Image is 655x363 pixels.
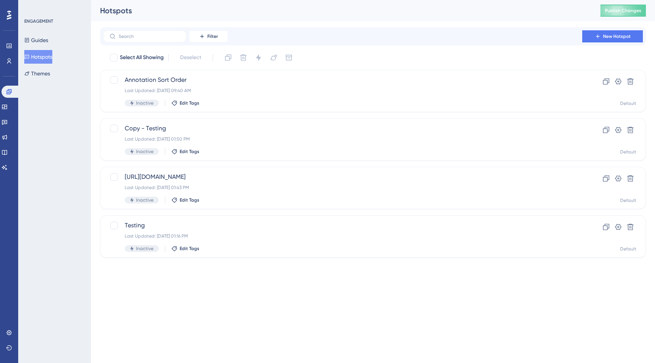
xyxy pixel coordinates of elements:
[171,100,199,106] button: Edit Tags
[125,75,561,84] span: Annotation Sort Order
[582,30,643,42] button: New Hotspot
[180,246,199,252] span: Edit Tags
[180,100,199,106] span: Edit Tags
[24,50,52,64] button: Hotspots
[125,172,561,181] span: [URL][DOMAIN_NAME]
[180,149,199,155] span: Edit Tags
[125,124,561,133] span: Copy - Testing
[136,197,154,203] span: Inactive
[24,33,48,47] button: Guides
[24,18,53,24] div: ENGAGEMENT
[125,221,561,230] span: Testing
[600,5,646,17] button: Publish Changes
[620,197,636,203] div: Default
[207,33,218,39] span: Filter
[620,246,636,252] div: Default
[125,185,561,191] div: Last Updated: [DATE] 01:43 PM
[173,51,208,64] button: Deselect
[136,149,154,155] span: Inactive
[171,197,199,203] button: Edit Tags
[180,53,201,62] span: Deselect
[180,197,199,203] span: Edit Tags
[24,67,50,80] button: Themes
[171,246,199,252] button: Edit Tags
[136,246,154,252] span: Inactive
[136,100,154,106] span: Inactive
[171,149,199,155] button: Edit Tags
[119,34,180,39] input: Search
[125,136,561,142] div: Last Updated: [DATE] 01:50 PM
[603,33,631,39] span: New Hotspot
[100,5,581,16] div: Hotspots
[120,53,164,62] span: Select All Showing
[125,233,561,239] div: Last Updated: [DATE] 01:16 PM
[620,149,636,155] div: Default
[125,88,561,94] div: Last Updated: [DATE] 09:40 AM
[620,100,636,106] div: Default
[190,30,227,42] button: Filter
